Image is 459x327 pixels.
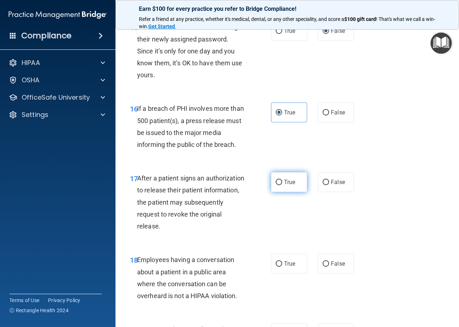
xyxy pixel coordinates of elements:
span: 16 [130,105,138,113]
span: A co-worker and trusted friend forgot their newly assigned password. Since it’s only for one day ... [137,23,244,79]
a: Settings [9,110,105,119]
input: True [276,261,282,267]
span: True [284,179,295,186]
input: True [276,29,282,34]
a: Get Started [148,23,176,29]
input: False [323,261,329,267]
span: False [331,109,345,116]
h4: Compliance [21,31,71,41]
span: 17 [130,174,138,183]
span: True [284,109,295,116]
a: Privacy Policy [48,297,80,304]
a: Terms of Use [9,297,39,304]
strong: Get Started [148,23,175,29]
span: Refer a friend at any practice, whether it's medical, dental, or any other speciality, and score a [139,16,344,22]
span: False [331,179,345,186]
span: After a patient signs an authorization to release their patient information, the patient may subs... [137,174,244,230]
p: OfficeSafe University [22,93,90,102]
p: Settings [22,110,48,119]
a: OSHA [9,76,105,84]
input: False [323,180,329,185]
a: HIPAA [9,58,105,67]
span: True [284,27,295,34]
span: ! That's what we call a win-win. [139,16,435,29]
span: If a breach of PHI involves more than 500 patient(s), a press release must be issued to the major... [137,105,244,148]
p: OSHA [22,76,40,84]
a: OfficeSafe University [9,93,105,102]
input: False [323,110,329,115]
strong: $100 gift card [344,16,376,22]
img: PMB logo [9,8,107,22]
input: True [276,180,282,185]
span: 18 [130,256,138,265]
input: False [323,29,329,34]
span: True [284,260,295,267]
input: True [276,110,282,115]
span: Ⓒ Rectangle Health 2024 [9,307,69,314]
span: False [331,27,345,34]
p: Earn $100 for every practice you refer to Bridge Compliance! [139,5,436,12]
span: Employees having a conversation about a patient in a public area where the conversation can be ov... [137,256,237,300]
button: Open Resource Center [430,32,452,54]
span: False [331,260,345,267]
p: HIPAA [22,58,40,67]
